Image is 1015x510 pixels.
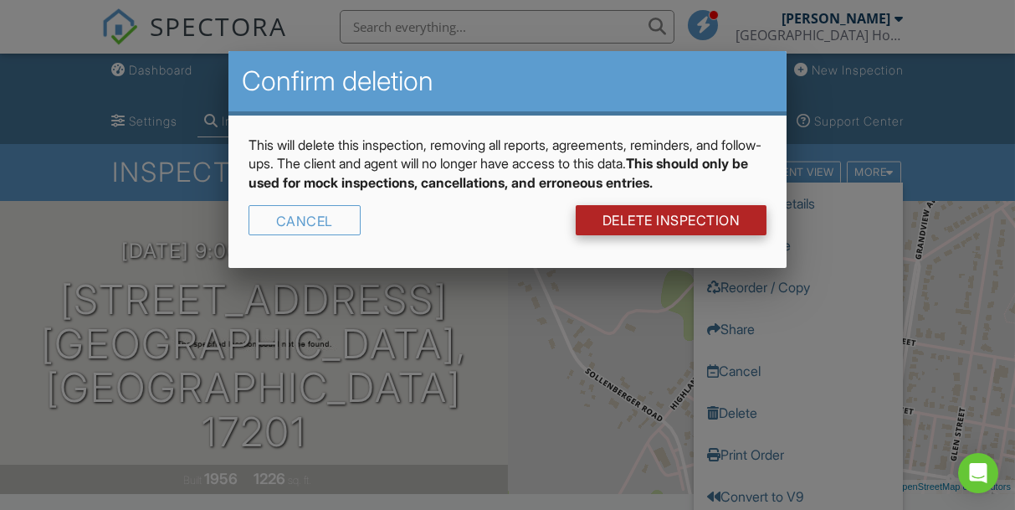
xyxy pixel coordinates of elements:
a: DELETE Inspection [576,205,767,235]
h2: Confirm deletion [242,64,773,98]
div: Cancel [249,205,361,235]
p: This will delete this inspection, removing all reports, agreements, reminders, and follow-ups. Th... [249,136,766,192]
div: Open Intercom Messenger [958,453,998,493]
strong: This should only be used for mock inspections, cancellations, and erroneous entries. [249,155,748,190]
